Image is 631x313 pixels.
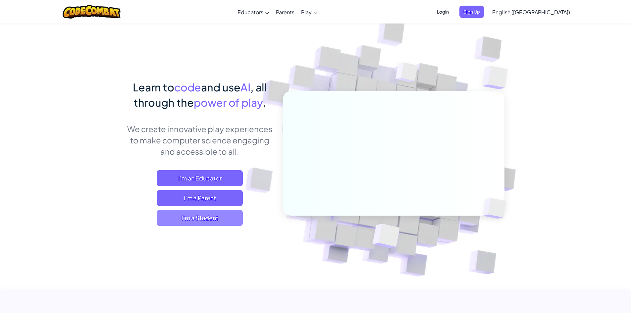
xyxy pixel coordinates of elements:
a: Play [298,3,321,21]
span: English ([GEOGRAPHIC_DATA]) [492,9,570,16]
p: We create innovative play experiences to make computer science engaging and accessible to all. [127,123,273,157]
span: power of play [194,96,263,109]
a: Educators [234,3,273,21]
img: Overlap cubes [472,184,521,233]
span: Learn to [133,80,174,94]
a: I'm an Educator [157,170,243,186]
button: Sign Up [459,6,484,18]
img: Overlap cubes [383,49,431,99]
a: Parents [273,3,298,21]
span: AI [240,80,250,94]
span: Play [301,9,312,16]
span: . [263,96,266,109]
button: I'm a Student [157,210,243,226]
img: CodeCombat logo [63,5,121,19]
a: English ([GEOGRAPHIC_DATA]) [489,3,573,21]
button: Login [433,6,453,18]
img: Overlap cubes [469,50,526,106]
span: and use [201,80,240,94]
a: I'm a Parent [157,190,243,206]
img: Overlap cubes [356,210,415,265]
span: Educators [237,9,263,16]
span: code [174,80,201,94]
